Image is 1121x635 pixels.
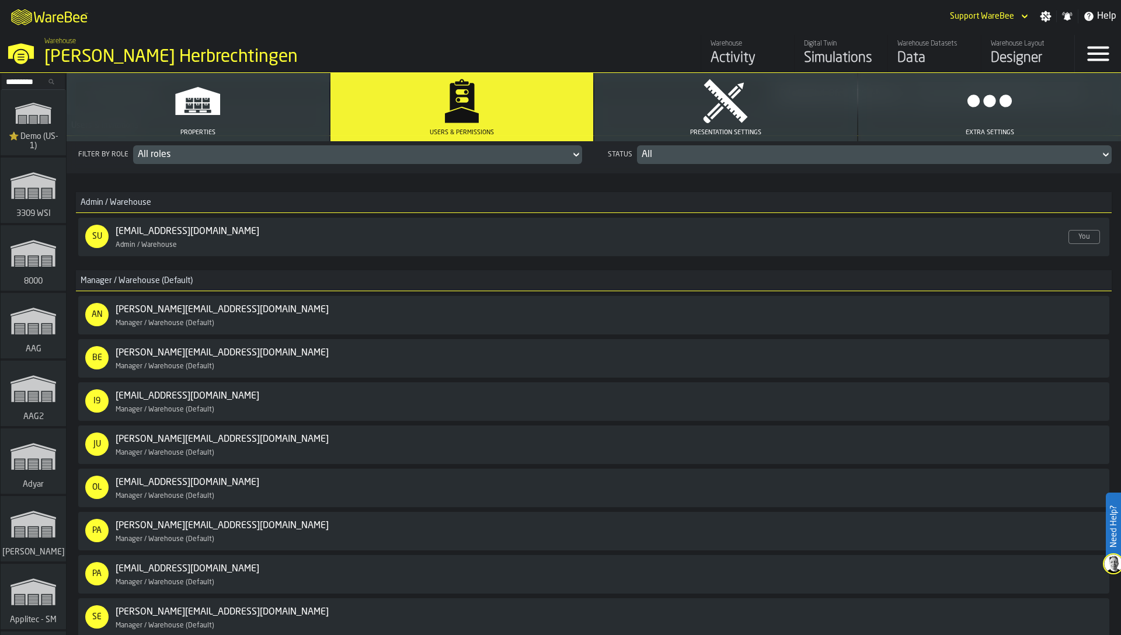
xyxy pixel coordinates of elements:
[85,389,109,413] div: I9
[116,535,366,543] div: Manager / Warehouse (Default)
[1,428,66,496] a: link-to-/wh/i/862141b4-a92e-43d2-8b2b-6509793ccc83/simulations
[701,35,794,72] a: link-to-/wh/i/f0a6b354-7883-413a-84ff-a65eb9c31f03/feed/
[642,148,1095,162] div: DropdownMenuValue-all
[1035,11,1056,22] label: button-toggle-Settings
[711,49,785,68] div: Activity
[180,129,215,137] span: Properties
[116,389,259,403] a: [EMAIL_ADDRESS][DOMAIN_NAME]
[116,476,259,490] a: [EMAIL_ADDRESS][DOMAIN_NAME]
[430,129,494,137] span: Users & Permissions
[138,148,566,162] div: DropdownMenuValue-all
[605,145,1112,164] div: StatusDropdownMenuValue-all
[966,129,1014,137] span: Extra Settings
[76,198,151,207] span: Admin / Warehouse
[8,615,59,624] span: Applitec - SM
[690,129,761,137] span: Presentation Settings
[1,90,66,158] a: link-to-/wh/i/103622fe-4b04-4da1-b95f-2619b9c959cc/simulations
[44,47,360,68] div: [PERSON_NAME] Herbrechtingen
[116,622,366,630] div: Manager / Warehouse (Default)
[116,492,297,500] div: Manager / Warehouse (Default)
[794,35,887,72] a: link-to-/wh/i/f0a6b354-7883-413a-84ff-a65eb9c31f03/simulations
[804,40,878,48] div: Digital Twin
[991,49,1065,68] div: Designer
[85,519,109,542] div: PA
[76,151,131,159] div: Filter by role
[116,449,366,457] div: Manager / Warehouse (Default)
[76,145,582,164] div: Filter by roleDropdownMenuValue-all
[76,276,193,285] span: Manager / Warehouse (Default)
[85,605,109,629] div: SE
[1,361,66,428] a: link-to-/wh/i/ba0ffe14-8e36-4604-ab15-0eac01efbf24/simulations
[116,225,259,239] a: [EMAIL_ADDRESS][DOMAIN_NAME]
[945,9,1031,23] div: DropdownMenuValue-Support WareBee
[23,344,44,354] span: AAG
[116,605,329,619] a: [PERSON_NAME][EMAIL_ADDRESS][DOMAIN_NAME]
[85,346,109,369] div: BE
[1,564,66,631] a: link-to-/wh/i/662479f8-72da-4751-a936-1d66c412adb4/simulations
[76,192,1112,213] h3: title-section-Admin / Warehouse
[804,49,878,68] div: Simulations
[897,40,972,48] div: Warehouse Datasets
[116,303,329,317] a: [PERSON_NAME][EMAIL_ADDRESS][DOMAIN_NAME]
[22,277,45,286] span: 8000
[85,432,109,456] div: JU
[887,35,981,72] a: link-to-/wh/i/f0a6b354-7883-413a-84ff-a65eb9c31f03/data
[76,270,1112,291] h3: title-section-Manager / Warehouse (Default)
[116,562,259,576] a: [EMAIL_ADDRESS][DOMAIN_NAME]
[20,480,46,489] span: Adyar
[116,362,366,371] div: Manager / Warehouse (Default)
[5,132,61,151] span: ⭐ Demo (US-1)
[605,151,635,159] div: Status
[991,40,1065,48] div: Warehouse Layout
[981,35,1074,72] a: link-to-/wh/i/f0a6b354-7883-413a-84ff-a65eb9c31f03/designer
[21,412,46,421] span: AAG2
[711,40,785,48] div: Warehouse
[85,476,109,499] div: OL
[1068,230,1100,244] span: You
[85,562,109,585] div: PA
[85,303,109,326] div: AN
[1107,494,1120,559] label: Need Help?
[44,37,76,46] span: Warehouse
[116,319,366,327] div: Manager / Warehouse (Default)
[14,209,53,218] span: 3309 WSI
[85,225,109,248] div: SU
[897,49,972,68] div: Data
[1078,9,1121,23] label: button-toggle-Help
[1075,35,1121,72] label: button-toggle-Menu
[116,406,297,414] div: Manager / Warehouse (Default)
[116,346,329,360] a: [PERSON_NAME][EMAIL_ADDRESS][DOMAIN_NAME]
[116,241,297,249] div: Admin / Warehouse
[116,519,329,533] a: [PERSON_NAME][EMAIL_ADDRESS][DOMAIN_NAME]
[1,496,66,564] a: link-to-/wh/i/72fe6713-8242-4c3c-8adf-5d67388ea6d5/simulations
[950,12,1014,21] div: DropdownMenuValue-Support WareBee
[116,432,329,446] a: [PERSON_NAME][EMAIL_ADDRESS][DOMAIN_NAME]
[116,578,297,587] div: Manager / Warehouse (Default)
[1057,11,1078,22] label: button-toggle-Notifications
[1,293,66,361] a: link-to-/wh/i/27cb59bd-8ba0-4176-b0f1-d82d60966913/simulations
[1,158,66,225] a: link-to-/wh/i/d1ef1afb-ce11-4124-bdae-ba3d01893ec0/simulations
[1,225,66,293] a: link-to-/wh/i/b2e041e4-2753-4086-a82a-958e8abdd2c7/simulations
[1097,9,1116,23] span: Help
